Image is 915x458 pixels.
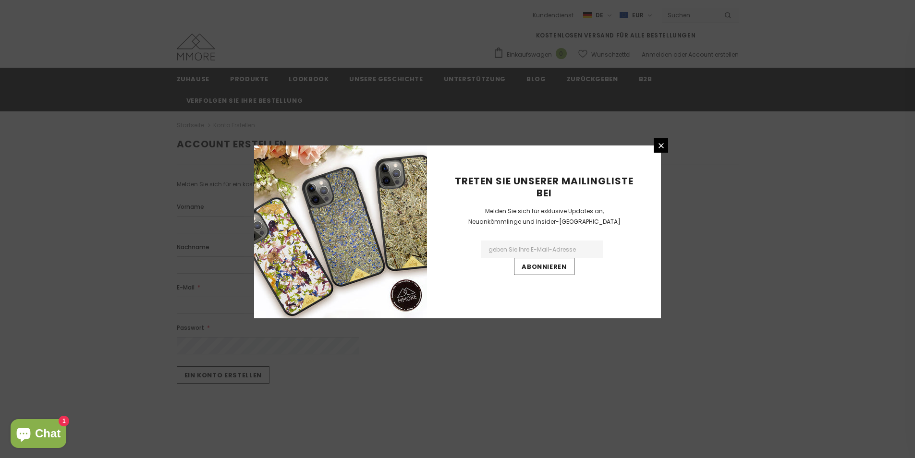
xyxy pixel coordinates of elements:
a: Schließen [654,138,668,153]
inbox-online-store-chat: Onlineshop-Chat von Shopify [8,419,69,450]
input: Abonnieren [514,258,574,275]
span: Treten Sie unserer Mailingliste bei [455,174,634,200]
input: Email Address [481,241,603,258]
span: Melden Sie sich für exklusive Updates an, Neuankömmlinge und Insider-[GEOGRAPHIC_DATA] [468,207,621,226]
